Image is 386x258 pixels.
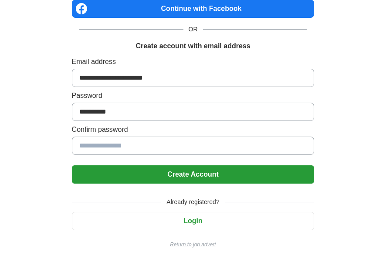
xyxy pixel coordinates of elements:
[72,165,315,184] button: Create Account
[135,41,250,51] h1: Create account with email address
[72,90,315,101] label: Password
[72,124,315,135] label: Confirm password
[183,25,203,34] span: OR
[72,241,315,248] a: Return to job advert
[161,198,224,207] span: Already registered?
[72,217,315,224] a: Login
[72,57,315,67] label: Email address
[72,212,315,230] button: Login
